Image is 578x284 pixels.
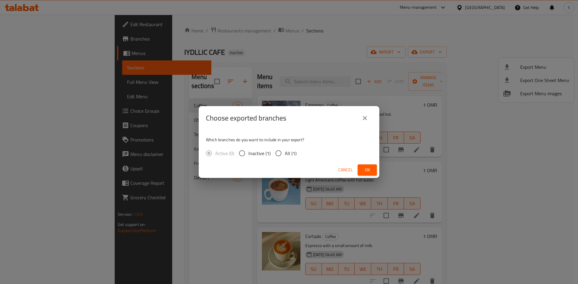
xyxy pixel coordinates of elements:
button: Cancel [336,164,355,176]
span: Inactive (1) [248,150,271,157]
span: All (1) [285,150,297,157]
span: Active (0) [215,150,234,157]
button: close [358,111,372,125]
span: Ok [362,166,372,174]
h2: Choose exported branches [206,113,286,123]
p: Which branches do you want to include in your export? [206,137,372,143]
span: Cancel [338,166,353,174]
button: Ok [358,164,377,176]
